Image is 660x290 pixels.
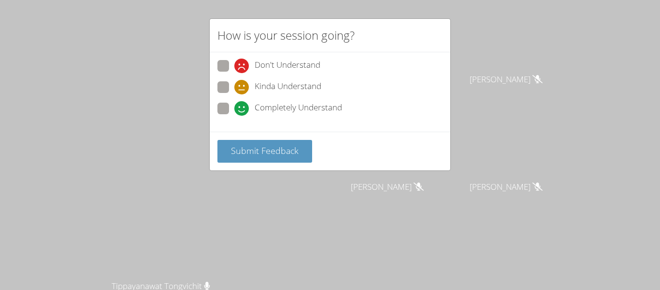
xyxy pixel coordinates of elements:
[217,27,355,44] h2: How is your session going?
[255,80,321,94] span: Kinda Understand
[255,101,342,116] span: Completely Understand
[217,140,312,163] button: Submit Feedback
[231,145,299,156] span: Submit Feedback
[255,59,320,73] span: Don't Understand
